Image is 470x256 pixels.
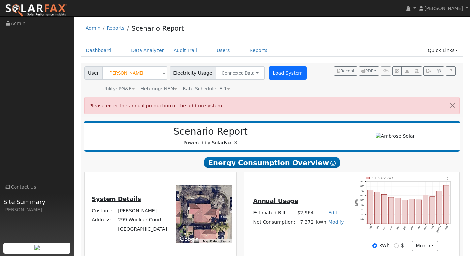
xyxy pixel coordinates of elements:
[361,218,364,220] text: 100
[252,208,296,218] td: Estimated Bill:
[361,204,364,206] text: 400
[401,242,404,249] label: $
[117,215,168,224] td: 299 Woolner Court
[371,176,393,180] text: Pull 7,372 kWh
[34,245,40,250] img: retrieve
[403,226,407,230] text: Feb
[102,66,167,80] input: Select a User
[446,97,459,114] button: Close
[382,225,386,230] text: Nov
[126,44,169,57] a: Data Analyzer
[361,199,364,201] text: 500
[412,66,422,76] button: Login As
[3,206,71,213] div: [PERSON_NAME]
[424,6,463,11] span: [PERSON_NAME]
[88,126,334,146] div: Powered by SolarFax ®
[3,197,71,206] span: Site Summary
[194,239,199,243] button: Keyboard shortcuts
[376,133,415,140] img: Ambrose Solar
[402,200,408,224] rect: onclick=""
[361,209,364,211] text: 300
[91,206,117,215] td: Customer:
[361,185,364,187] text: 800
[252,218,296,227] td: Net Consumption:
[117,224,168,234] td: [GEOGRAPHIC_DATA]
[361,213,364,216] text: 200
[178,235,200,243] a: Open this area in Google Maps (opens a new window)
[431,226,434,230] text: Jun
[361,194,364,197] text: 600
[376,226,379,230] text: Oct
[330,161,336,166] i: Show Help
[315,218,327,227] td: kWh
[437,191,442,224] rect: onclick=""
[91,126,330,137] h2: Scenario Report
[81,44,116,57] a: Dashboard
[389,225,393,230] text: Dec
[92,196,141,202] u: System Details
[389,197,394,224] rect: onclick=""
[434,66,444,76] button: Settings
[375,192,380,224] rect: onclick=""
[423,225,428,230] text: May
[183,86,230,91] span: Alias: E1
[417,225,421,230] text: Apr
[296,208,315,218] td: $2,964
[5,4,67,17] img: SolarFax
[430,197,435,224] rect: onclick=""
[269,66,307,80] button: Load System
[203,239,217,243] button: Map Data
[169,44,202,57] a: Audit Trail
[329,210,337,215] a: Edit
[436,226,441,233] text: [DATE]
[212,44,235,57] a: Users
[379,242,390,249] label: kWh
[84,66,103,80] span: User
[401,66,412,76] button: Multi-Series Graph
[409,199,415,224] rect: onclick=""
[394,243,399,248] input: $
[361,180,364,183] text: 900
[382,195,387,224] rect: onclick=""
[444,185,449,224] rect: onclick=""
[446,66,456,76] a: Help Link
[102,85,135,92] div: Utility: PG&E
[91,215,117,224] td: Address:
[355,199,358,206] text: kWh
[359,66,379,76] button: PDF
[178,235,200,243] img: Google
[416,200,422,224] rect: onclick=""
[296,218,315,227] td: 7,372
[423,66,434,76] button: Export Interval Data
[361,190,364,192] text: 700
[131,24,184,32] a: Scenario Report
[423,195,428,224] rect: onclick=""
[372,243,377,248] input: kWh
[334,66,357,76] button: Recent
[253,198,298,204] u: Annual Usage
[170,66,216,80] span: Electricity Usage
[396,226,400,230] text: Jan
[412,241,438,252] button: month
[221,239,230,243] a: Terms (opens in new tab)
[140,85,177,92] div: Metering: NEM
[117,206,168,215] td: [PERSON_NAME]
[204,157,340,168] span: Energy Consumption Overview
[86,25,101,31] a: Admin
[89,103,222,108] span: Please enter the annual production of the add-on system
[423,44,463,57] a: Quick Links
[445,177,448,180] text: 
[444,226,448,230] text: Aug
[368,226,372,230] text: Sep
[410,225,414,230] text: Mar
[329,219,344,225] a: Modify
[395,198,401,224] rect: onclick=""
[392,66,402,76] button: Edit User
[363,223,364,225] text: 0
[368,190,373,224] rect: onclick=""
[361,69,373,73] span: PDF
[245,44,272,57] a: Reports
[216,66,265,80] button: Connected Data
[107,25,124,31] a: Reports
